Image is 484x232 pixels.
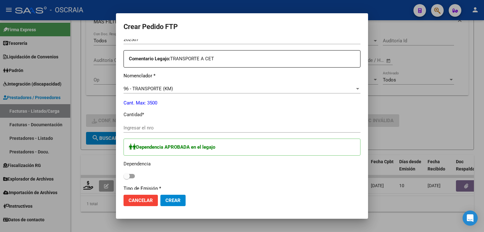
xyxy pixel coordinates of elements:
p: TRANSPORTE A CET [129,55,360,62]
span: 96 - TRANSPORTE (KM) [124,86,173,92]
button: Crear [160,195,186,206]
p: Nomenclador * [124,72,360,80]
strong: Comentario Legajo: [129,56,170,62]
p: Cant. Max: 3500 [124,99,360,107]
span: Crear [165,198,181,203]
p: Cantidad [124,111,360,118]
span: Cancelar [129,198,153,203]
p: Tipo de Emisión * [124,185,360,192]
button: Cancelar [124,195,158,206]
p: Dependencia [124,160,360,168]
strong: Dependencia APROBADA en el legajo [136,144,215,150]
div: Open Intercom Messenger [463,211,478,226]
h2: Crear Pedido FTP [124,21,360,33]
